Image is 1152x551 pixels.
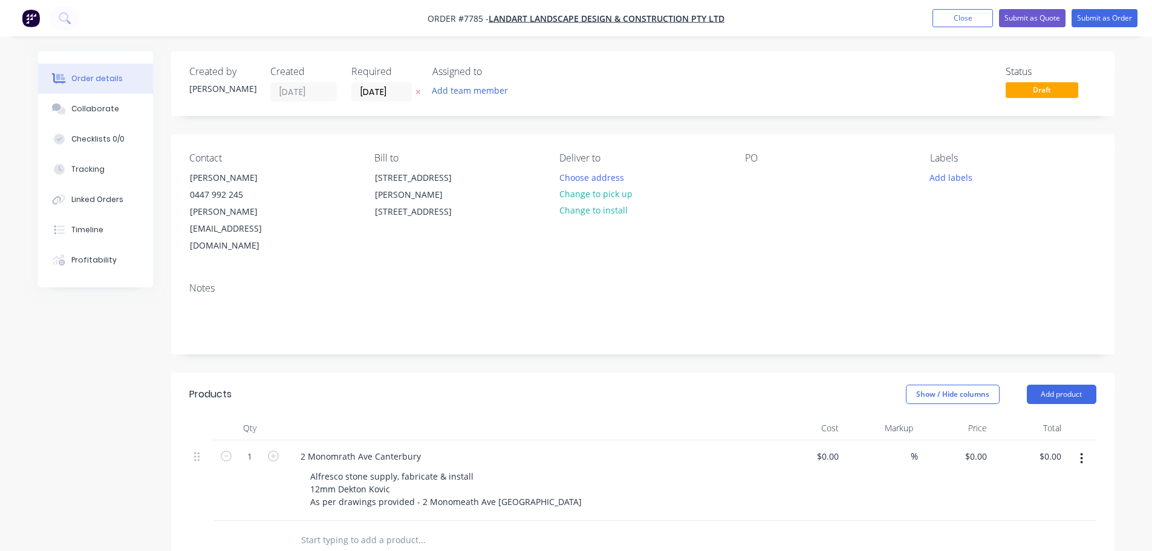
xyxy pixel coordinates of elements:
div: Bill to [374,152,540,164]
div: Created by [189,66,256,77]
button: Tracking [38,154,153,184]
div: Labels [930,152,1096,164]
button: Checklists 0/0 [38,124,153,154]
button: Add labels [923,169,979,185]
div: [PERSON_NAME] [190,169,290,186]
div: Timeline [71,224,103,235]
button: Choose address [553,169,630,185]
button: Add team member [425,82,514,99]
div: Notes [189,282,1096,294]
button: Close [932,9,993,27]
div: Cost [770,416,844,440]
div: Markup [844,416,918,440]
div: Total [992,416,1066,440]
span: Order #7785 - [428,13,489,24]
div: [PERSON_NAME] [189,82,256,95]
img: Factory [22,9,40,27]
div: Order details [71,73,123,84]
div: Tracking [71,164,105,175]
div: Assigned to [432,66,553,77]
button: Submit as Order [1072,9,1137,27]
div: Qty [213,416,286,440]
div: PO [745,152,911,164]
button: Profitability [38,245,153,275]
div: 2 Monomrath Ave Canterbury [291,448,431,465]
span: % [911,449,918,463]
div: Products [189,387,232,402]
div: Created [270,66,337,77]
button: Submit as Quote [999,9,1066,27]
div: Alfresco stone supply, fabricate & install 12mm Dekton Kovic As per drawings provided - 2 Monomea... [301,468,591,510]
div: Status [1006,66,1096,77]
div: Linked Orders [71,194,123,205]
a: Landart Landscape Design & Construction Pty Ltd [489,13,724,24]
div: [STREET_ADDRESS] [375,203,475,220]
button: Add product [1027,385,1096,404]
div: 0447 992 245 [190,186,290,203]
div: Price [918,416,992,440]
div: [PERSON_NAME]0447 992 245[PERSON_NAME][EMAIL_ADDRESS][DOMAIN_NAME] [180,169,301,255]
span: Draft [1006,82,1078,97]
div: Required [351,66,418,77]
div: Collaborate [71,103,119,114]
button: Add team member [432,82,515,99]
div: Contact [189,152,355,164]
div: Profitability [71,255,117,266]
button: Timeline [38,215,153,245]
button: Linked Orders [38,184,153,215]
button: Change to pick up [553,186,639,202]
div: Checklists 0/0 [71,134,125,145]
button: Collaborate [38,94,153,124]
button: Show / Hide columns [906,385,1000,404]
div: [STREET_ADDRESS][PERSON_NAME] [375,169,475,203]
button: Change to install [553,202,634,218]
div: [STREET_ADDRESS][PERSON_NAME][STREET_ADDRESS] [365,169,486,221]
div: Deliver to [559,152,725,164]
button: Order details [38,64,153,94]
div: [PERSON_NAME][EMAIL_ADDRESS][DOMAIN_NAME] [190,203,290,254]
